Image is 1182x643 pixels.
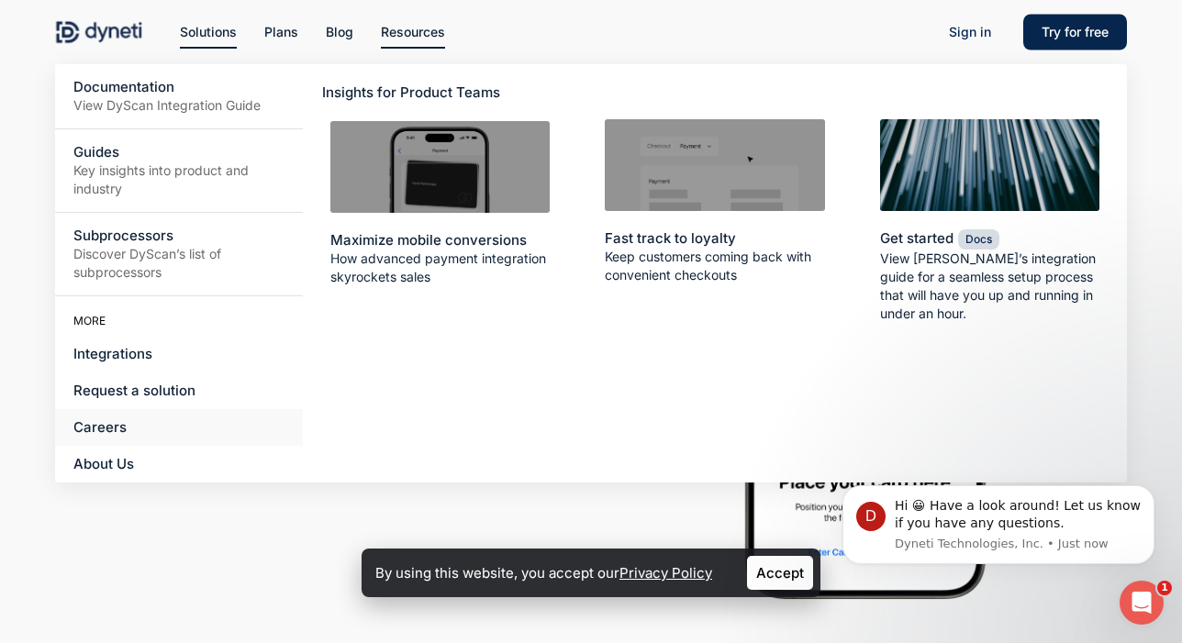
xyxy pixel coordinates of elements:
iframe: Intercom notifications message [815,459,1182,593]
span: Get started [880,229,953,247]
a: Maximize mobile conversionsHow advanced payment integration skyrockets sales [317,107,564,300]
span: Integrations [73,345,152,362]
small: View DyScan Integration Guide [73,96,284,115]
span: Subprocessors [73,227,173,244]
span: Solutions [180,24,237,39]
a: Sign in [931,17,1009,47]
a: Get startedDocsView [PERSON_NAME]’s integration guide for a seamless setup process that will have... [866,105,1114,337]
span: MORE [73,314,106,327]
a: Solutions [180,22,237,42]
iframe: Intercom live chat [1120,581,1164,625]
span: Insights for Product Teams [322,83,500,101]
span: Request a solution [73,382,195,399]
span: 1 [1157,581,1172,595]
span: Documentation [73,78,174,95]
small: Discover DyScan’s list of subprocessors [73,245,284,282]
span: Plans [264,24,298,39]
img: Dyneti Technologies [55,18,143,46]
a: Resources [381,22,445,42]
span: Try for free [1042,24,1109,39]
small: Key insights into product and industry [73,161,284,198]
a: Plans [264,22,298,42]
span: About Us [73,455,134,472]
a: MORE [55,305,303,336]
a: DocumentationView DyScan Integration Guide [55,64,303,128]
span: Keep customers coming back with convenient checkouts [605,248,825,284]
span: Blog [326,24,353,39]
a: Insights for Product Teams [317,78,564,107]
a: GuidesKey insights into product and industry [55,129,303,212]
p: By using this website, you accept our [375,560,712,585]
a: Request a solution [55,372,303,409]
a: SubprocessorsDiscover DyScan’s list of subprocessors [55,213,303,295]
span: Docs [958,229,999,249]
span: View [PERSON_NAME]’s integration guide for a seamless setup process that will have you up and run... [880,249,1100,323]
a: Privacy Policy [619,564,712,582]
a: Accept [747,556,813,590]
a: About Us [55,446,303,482]
span: Maximize mobile conversions [330,231,527,249]
span: How advanced payment integration skyrockets sales [330,249,551,286]
span: Sign in [949,24,991,39]
a: Careers [55,409,303,446]
a: Blog [326,22,353,42]
a: Fast track to loyaltyKeep customers coming back with convenient checkouts [591,105,839,298]
span: Careers [73,418,127,436]
a: Integrations [55,336,303,372]
span: Resources [381,24,445,39]
a: Try for free [1023,22,1127,42]
span: Fast track to loyalty [605,229,736,247]
span: Guides [73,143,119,161]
